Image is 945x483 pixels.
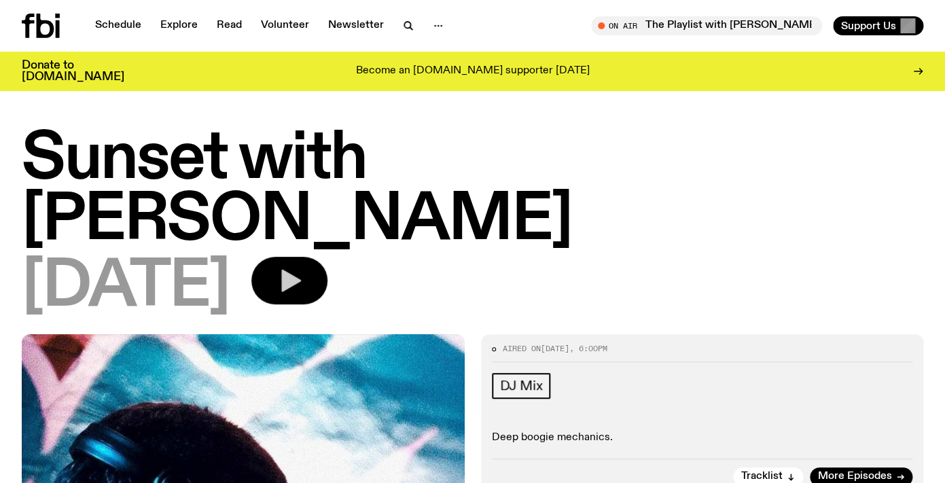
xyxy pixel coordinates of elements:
[833,16,923,35] button: Support Us
[356,65,590,77] p: Become an [DOMAIN_NAME] supporter [DATE]
[22,129,923,251] h1: Sunset with [PERSON_NAME]
[500,378,543,393] span: DJ Mix
[492,431,913,444] p: Deep boogie mechanics.
[209,16,250,35] a: Read
[841,20,896,32] span: Support Us
[253,16,317,35] a: Volunteer
[152,16,206,35] a: Explore
[492,373,551,399] a: DJ Mix
[569,343,607,354] span: , 6:00pm
[87,16,149,35] a: Schedule
[591,16,822,35] button: On AirThe Playlist with [PERSON_NAME]
[541,343,569,354] span: [DATE]
[320,16,392,35] a: Newsletter
[741,471,783,482] span: Tracklist
[503,343,541,354] span: Aired on
[22,257,230,318] span: [DATE]
[818,471,892,482] span: More Episodes
[22,60,124,83] h3: Donate to [DOMAIN_NAME]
